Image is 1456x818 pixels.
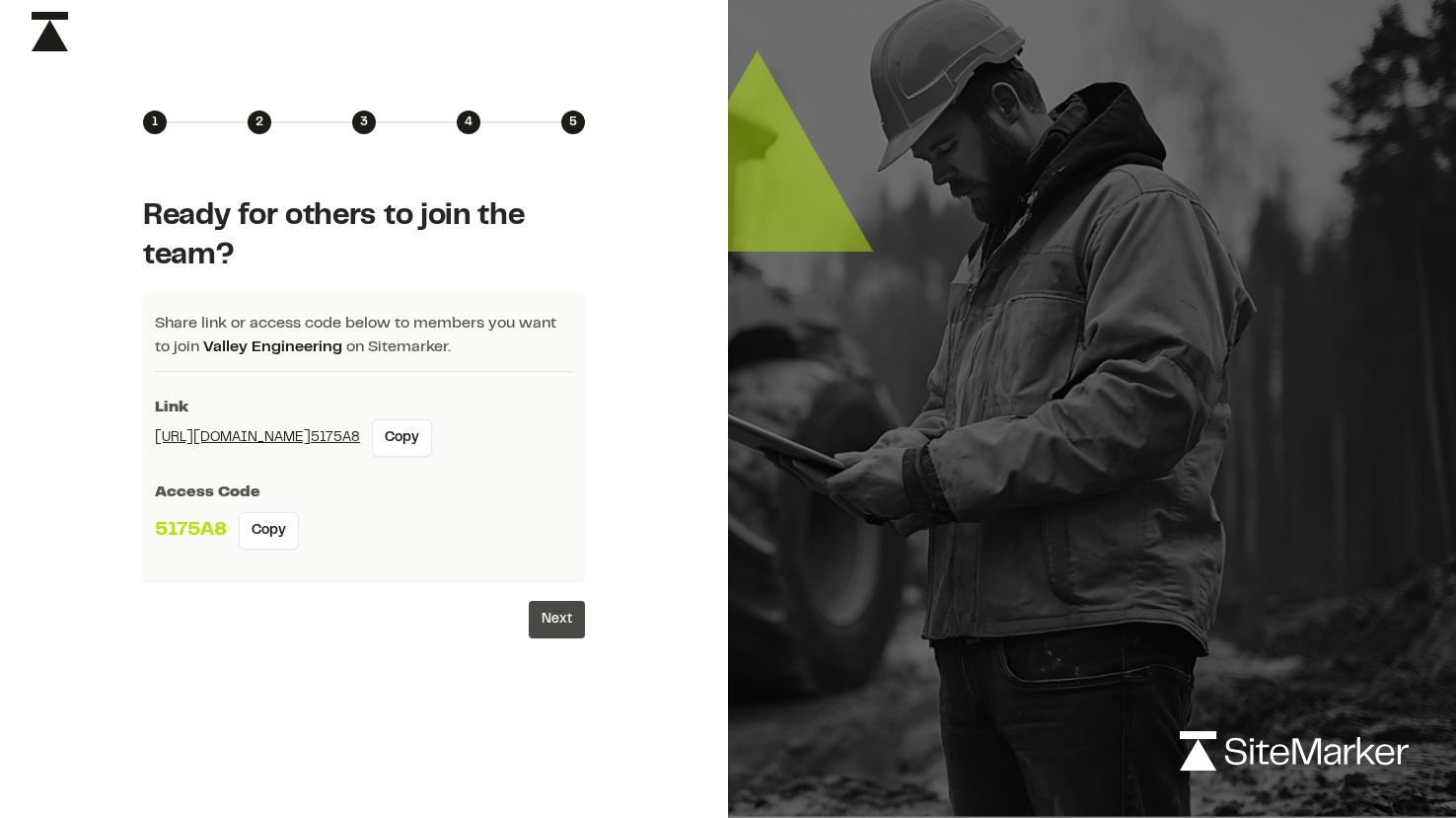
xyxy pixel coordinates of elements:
[155,312,573,372] p: Share link or access code below to members you want to join on Sitemarker.
[372,419,432,457] button: Copy
[155,516,227,546] p: 5175A8
[32,12,68,51] img: icon-black-rebrand.svg
[239,512,299,550] button: Copy
[248,111,271,134] div: 2
[143,197,585,276] h1: Ready for others to join the team?
[352,111,376,134] div: 3
[1180,731,1409,771] img: logo-white-rebrand.svg
[457,111,480,134] div: 4
[143,111,167,134] div: 1
[155,396,573,419] p: Link
[561,111,585,134] div: 5
[155,481,573,504] p: Access Code
[529,601,585,638] button: Next
[155,427,360,449] a: [URL][DOMAIN_NAME]5175A8
[203,340,342,354] span: Valley Engineering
